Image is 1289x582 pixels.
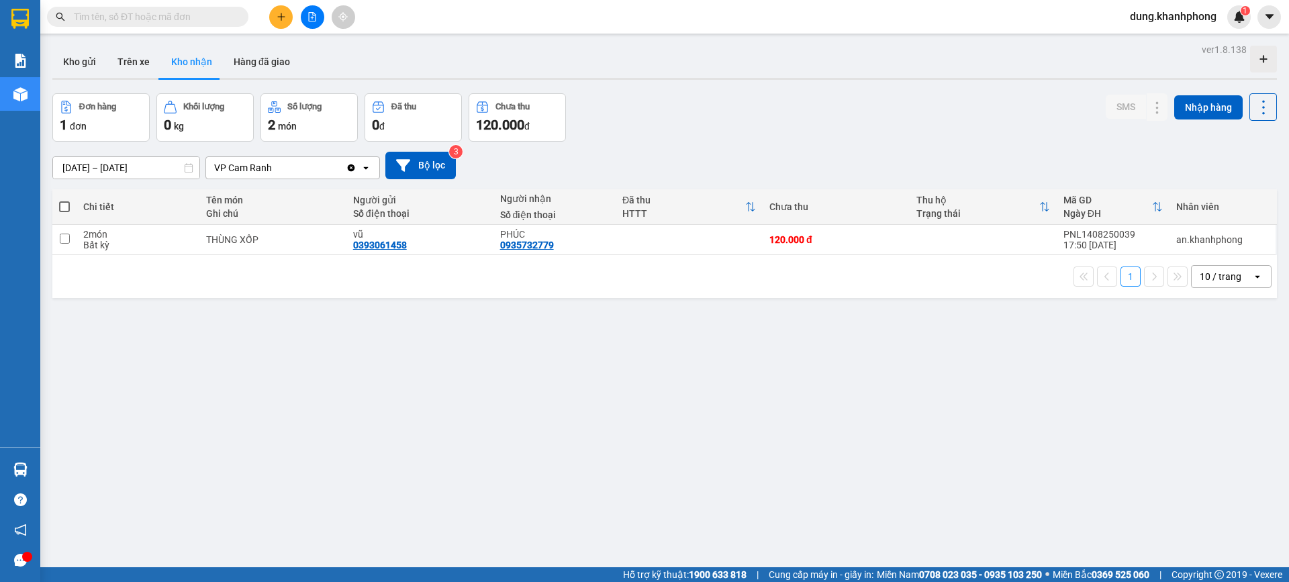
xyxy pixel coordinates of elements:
button: SMS [1106,95,1146,119]
b: [PERSON_NAME] [17,87,76,150]
span: Miền Nam [877,567,1042,582]
div: Tạo kho hàng mới [1250,46,1277,72]
button: Số lượng2món [260,93,358,142]
span: 0 [164,117,171,133]
div: vũ [353,229,487,240]
button: Đơn hàng1đơn [52,93,150,142]
div: 0393061458 [353,240,407,250]
sup: 3 [449,145,463,158]
div: Tên món [206,195,340,205]
div: THÙNG XỐP [206,234,340,245]
span: file-add [307,12,317,21]
div: Bất kỳ [83,240,192,250]
span: question-circle [14,493,27,506]
span: Miền Bắc [1053,567,1149,582]
span: | [757,567,759,582]
img: icon-new-feature [1233,11,1245,23]
button: 1 [1120,266,1141,287]
img: warehouse-icon [13,87,28,101]
div: Mã GD [1063,195,1152,205]
span: | [1159,567,1161,582]
div: Khối lượng [183,102,224,111]
div: VP Cam Ranh [214,161,272,175]
button: Trên xe [107,46,160,78]
div: Nhân viên [1176,201,1269,212]
span: 1 [1243,6,1247,15]
span: đ [524,121,530,132]
b: BIÊN NHẬN GỬI HÀNG [87,19,129,106]
img: logo.jpg [146,17,178,49]
div: Chi tiết [83,201,192,212]
button: Kho gửi [52,46,107,78]
div: Số điện thoại [353,208,487,219]
div: an.khanhphong [1176,234,1269,245]
strong: 0708 023 035 - 0935 103 250 [919,569,1042,580]
div: Trạng thái [916,208,1039,219]
div: Đơn hàng [79,102,116,111]
span: Cung cấp máy in - giấy in: [769,567,873,582]
span: copyright [1214,570,1224,579]
span: plus [277,12,286,21]
span: 2 [268,117,275,133]
span: caret-down [1263,11,1276,23]
svg: open [1252,271,1263,282]
img: warehouse-icon [13,463,28,477]
button: Nhập hàng [1174,95,1243,119]
span: search [56,12,65,21]
div: Ngày ĐH [1063,208,1152,219]
div: Chưa thu [769,201,903,212]
div: Số lượng [287,102,322,111]
sup: 1 [1241,6,1250,15]
button: file-add [301,5,324,29]
th: Toggle SortBy [1057,189,1169,225]
button: aim [332,5,355,29]
button: Đã thu0đ [365,93,462,142]
div: Chưa thu [495,102,530,111]
button: Chưa thu120.000đ [469,93,566,142]
div: 120.000 đ [769,234,903,245]
span: đ [379,121,385,132]
svg: open [361,162,371,173]
svg: Clear value [346,162,356,173]
img: logo-vxr [11,9,29,29]
span: món [278,121,297,132]
div: HTTT [622,208,745,219]
span: dung.khanhphong [1119,8,1227,25]
input: Tìm tên, số ĐT hoặc mã đơn [74,9,232,24]
input: Select a date range. [53,157,199,179]
th: Toggle SortBy [910,189,1057,225]
b: [DOMAIN_NAME] [113,51,185,62]
div: 17:50 [DATE] [1063,240,1163,250]
div: Đã thu [622,195,745,205]
img: logo.jpg [17,17,84,84]
button: Bộ lọc [385,152,456,179]
img: solution-icon [13,54,28,68]
span: đơn [70,121,87,132]
input: Selected VP Cam Ranh. [273,161,275,175]
div: Người gửi [353,195,487,205]
button: Kho nhận [160,46,223,78]
span: ⚪️ [1045,572,1049,577]
strong: 1900 633 818 [689,569,747,580]
span: kg [174,121,184,132]
span: 0 [372,117,379,133]
li: (c) 2017 [113,64,185,81]
div: 10 / trang [1200,270,1241,283]
span: 120.000 [476,117,524,133]
div: PHÚC [500,229,609,240]
div: Số điện thoại [500,209,609,220]
div: Người nhận [500,193,609,204]
div: Ghi chú [206,208,340,219]
strong: 0369 525 060 [1092,569,1149,580]
div: Thu hộ [916,195,1039,205]
th: Toggle SortBy [616,189,763,225]
span: 1 [60,117,67,133]
div: 0935732779 [500,240,554,250]
div: PNL1408250039 [1063,229,1163,240]
span: Hỗ trợ kỹ thuật: [623,567,747,582]
span: aim [338,12,348,21]
div: 2 món [83,229,192,240]
button: plus [269,5,293,29]
div: Đã thu [391,102,416,111]
button: Hàng đã giao [223,46,301,78]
